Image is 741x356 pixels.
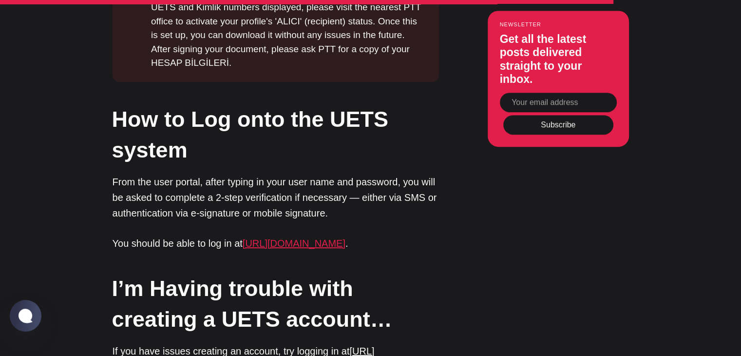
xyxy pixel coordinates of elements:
[113,236,439,251] p: You should be able to log in at .
[503,115,613,135] button: Subscribe
[113,174,439,221] p: From the user portal, after typing in your user name and password, you will be asked to complete ...
[112,273,438,335] h2: I’m Having trouble with creating a UETS account…
[112,104,438,165] h2: How to Log onto the UETS system
[243,238,345,249] a: [URL][DOMAIN_NAME]
[500,21,617,27] small: Newsletter
[500,33,617,86] h3: Get all the latest posts delivered straight to your inbox.
[500,93,617,112] input: Your email address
